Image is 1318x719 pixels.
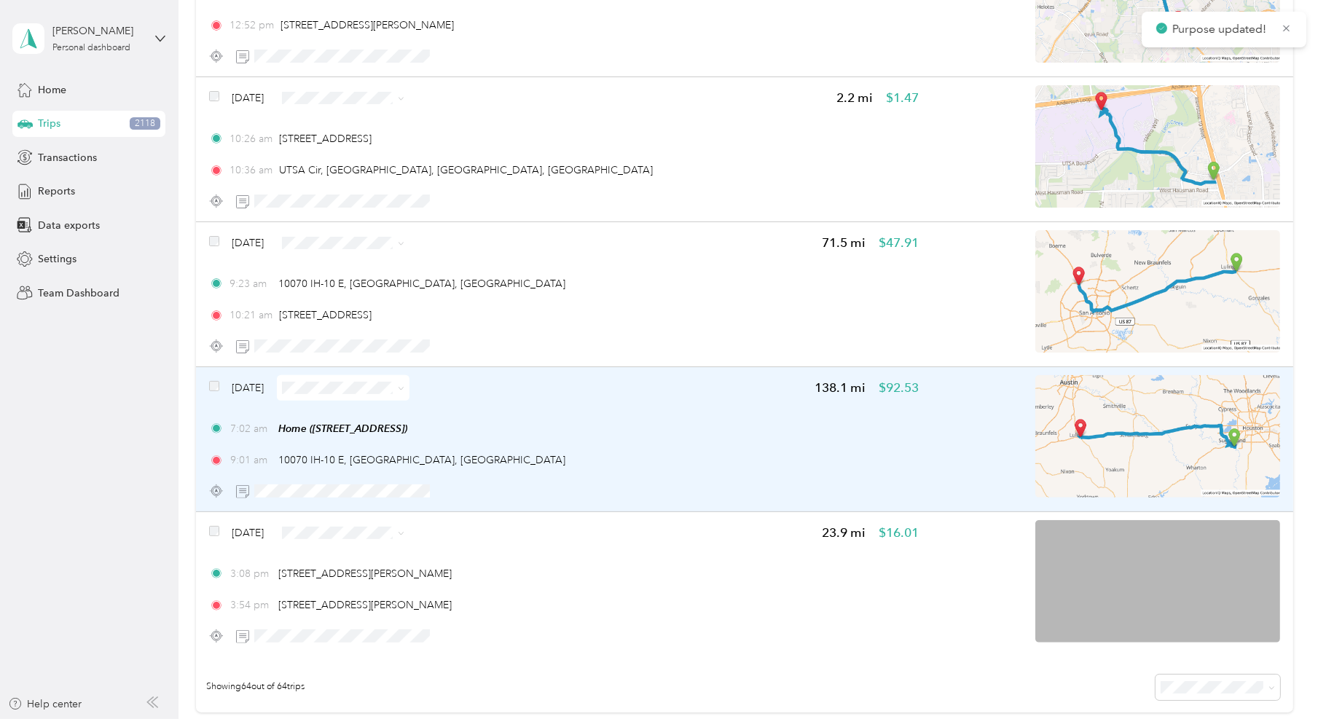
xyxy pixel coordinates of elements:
[230,307,273,323] span: 10:21 am
[886,89,919,107] span: $1.47
[230,566,272,581] span: 3:08 pm
[230,421,272,436] span: 7:02 am
[38,150,97,165] span: Transactions
[38,251,77,267] span: Settings
[278,599,452,611] span: [STREET_ADDRESS][PERSON_NAME]
[823,524,866,542] span: 23.9 mi
[230,452,272,468] span: 9:01 am
[8,696,82,712] button: Help center
[130,117,160,130] span: 2118
[879,524,919,542] span: $16.01
[1035,520,1280,643] img: minimap
[232,380,264,396] span: [DATE]
[196,680,305,694] span: Showing 64 out of 64 trips
[38,218,100,233] span: Data exports
[837,89,874,107] span: 2.2 mi
[1172,20,1270,39] p: Purpose updated!
[278,567,452,580] span: [STREET_ADDRESS][PERSON_NAME]
[281,19,454,31] span: [STREET_ADDRESS][PERSON_NAME]
[278,278,565,290] span: 10070 IH-10 E, [GEOGRAPHIC_DATA], [GEOGRAPHIC_DATA]
[230,276,272,291] span: 9:23 am
[38,286,119,301] span: Team Dashboard
[1236,637,1318,719] iframe: Everlance-gr Chat Button Frame
[278,423,407,434] span: Home ([STREET_ADDRESS])
[879,379,919,397] span: $92.53
[230,597,272,613] span: 3:54 pm
[879,234,919,252] span: $47.91
[1035,230,1280,353] img: minimap
[279,164,653,176] span: UTSA Cir, [GEOGRAPHIC_DATA], [GEOGRAPHIC_DATA], [GEOGRAPHIC_DATA]
[232,525,264,541] span: [DATE]
[230,162,273,178] span: 10:36 am
[38,184,75,199] span: Reports
[230,17,275,33] span: 12:52 pm
[823,234,866,252] span: 71.5 mi
[52,23,144,39] div: [PERSON_NAME]
[52,44,130,52] div: Personal dashboard
[279,133,372,145] span: [STREET_ADDRESS]
[278,454,565,466] span: 10070 IH-10 E, [GEOGRAPHIC_DATA], [GEOGRAPHIC_DATA]
[38,116,60,131] span: Trips
[1035,85,1280,208] img: minimap
[232,90,264,106] span: [DATE]
[1035,375,1280,498] img: minimap
[230,131,273,146] span: 10:26 am
[38,82,66,98] span: Home
[279,309,372,321] span: [STREET_ADDRESS]
[815,379,866,397] span: 138.1 mi
[232,235,264,251] span: [DATE]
